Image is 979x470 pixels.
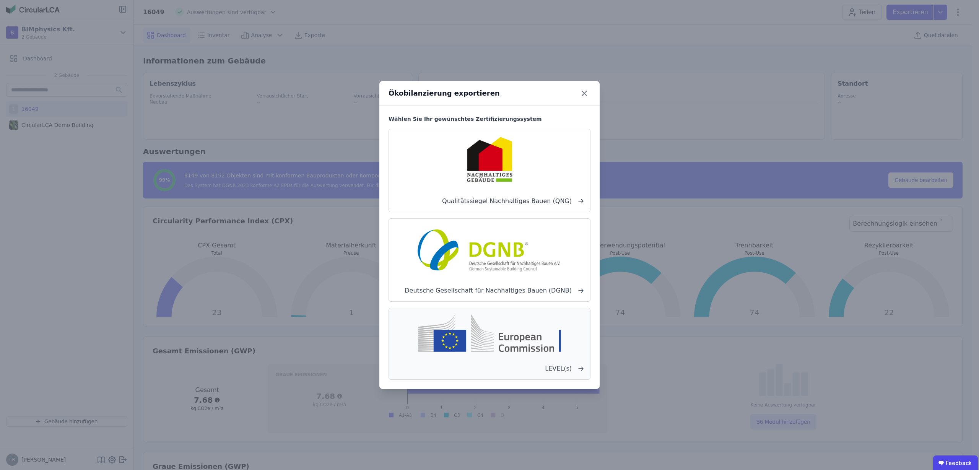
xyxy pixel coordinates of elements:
img: dgnb-1 [414,225,565,274]
h6: Wählen Sie Ihr gewünschtes Zertifizierungssystem [389,115,590,123]
div: Ökobilanzierung exportieren [389,88,500,99]
span: LEVEL(s) [395,364,584,373]
span: Deutsche Gesellschaft für Nachhaltiges Bauen (DGNB) [395,286,584,295]
span: Qualitätssiegel Nachhaltiges Bauen (QNG) [395,197,584,206]
img: qng-1 [464,135,515,184]
img: level-s [395,314,584,352]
